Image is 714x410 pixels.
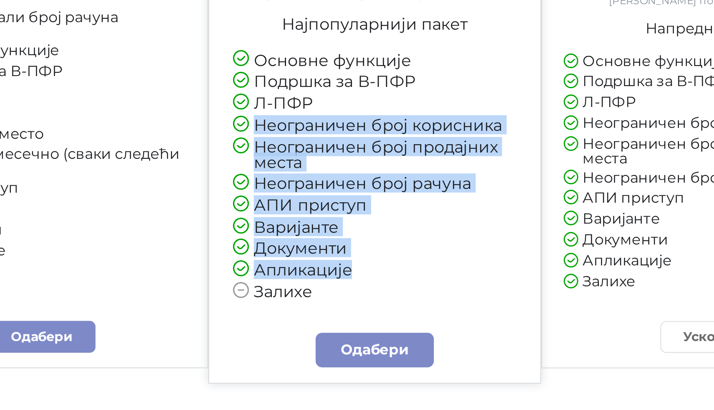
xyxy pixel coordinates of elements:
a: Контакт [668,6,707,20]
p: Напредни пакет [444,168,576,174]
li: Апликације [444,274,576,282]
li: Документи [138,260,271,267]
a: Остали производи [272,9,345,17]
small: [PERSON_NAME] по продајном месту [292,153,422,158]
h4: 400,00 РСД месечно [138,148,271,156]
li: Основне функције [444,183,576,190]
p: Одаберите пакет према потребама вашег предузећа [127,84,435,95]
a: Ценовник [221,6,267,20]
a: Новости [181,6,221,20]
h3: Основни [138,130,271,141]
b: Бади [30,7,67,20]
p: За мали број рачуна [138,163,271,169]
li: Документи [292,268,422,276]
li: Неограничен број рачуна [292,238,422,246]
small: [PERSON_NAME] по продајном месту [444,156,576,160]
li: Неограничен број продајних места [292,222,422,236]
a: Испробај Бади бесплатно [222,362,360,382]
li: Залихе [138,279,271,286]
a: Апликација [610,6,668,20]
li: Неограничен број корисника [292,211,422,219]
a: ЛогоБади [7,3,67,23]
li: Подршка за В-ПФР [292,191,422,199]
h3: Стандард [292,125,422,136]
li: Л-ПФР [444,201,576,209]
li: Документи [444,265,576,272]
li: Неограничен број продајних места [444,221,576,234]
li: Варијанте [292,258,422,266]
a: Одабери [180,305,229,320]
a: Закажи демонстрацију [366,362,492,382]
li: Залихе [444,284,576,291]
li: АПИ приступ [138,241,271,248]
img: Ценовник пакета и услуга [548,82,620,145]
p: Најпопуларнији пакет [292,165,422,173]
li: Варијанте [444,255,576,262]
h2: Ценовник пакета и услуга [127,52,435,77]
h4: 1.800,00 РСД месечно [292,143,422,153]
li: Подршка за В-ПФР [138,187,271,195]
li: 10 рачуна месечно (сваки следећи 50,00 РСД) [138,225,271,239]
h4: 2.400,00 РСД месечно [444,148,576,156]
a: Информације [78,9,134,17]
li: Л-ПФР [138,197,271,204]
a: Одабери [330,311,384,326]
li: 1 продајно место [138,216,271,224]
li: Апликације [138,270,271,277]
li: Л-ПФР [292,201,422,209]
li: АПИ приступ [292,248,422,256]
li: Основне функције [138,178,271,185]
li: Основне функције [292,182,422,190]
li: 1 корисник [138,206,271,214]
li: АПИ приступ [444,245,576,253]
li: Подршка за В-ПФР [444,192,576,199]
li: Неограничен број рачуна [444,236,576,244]
h3: Профи [444,130,576,141]
li: Апликације [292,278,422,286]
li: Неограничен број корисника [444,211,576,219]
a: Преузми [139,6,181,20]
img: Лого [7,3,27,23]
li: Варијанте [138,250,271,258]
li: Залихе [292,288,422,296]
